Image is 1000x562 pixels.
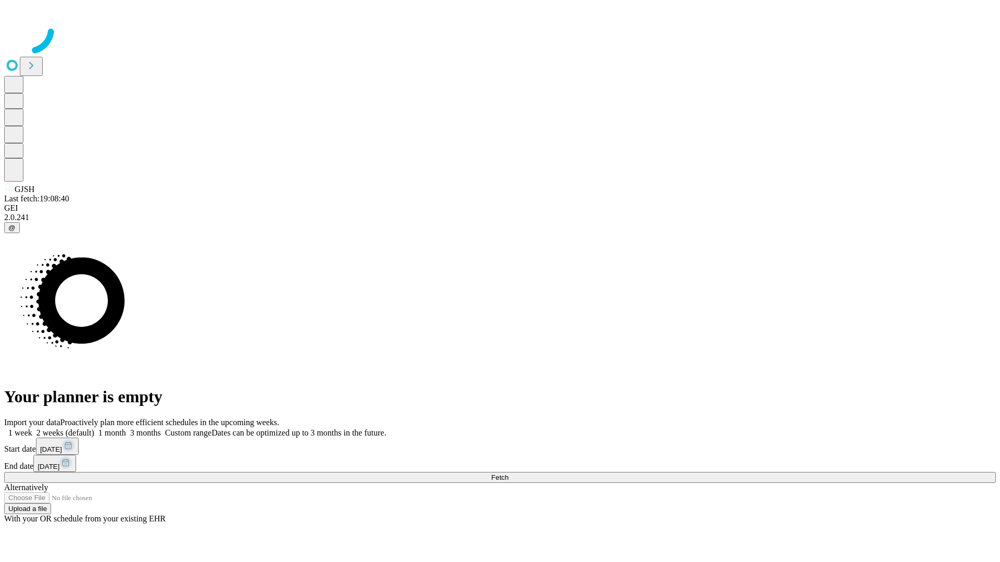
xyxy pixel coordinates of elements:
[60,418,279,427] span: Proactively plan more efficient schedules in the upcoming weeks.
[4,472,996,483] button: Fetch
[165,428,211,437] span: Custom range
[4,438,996,455] div: Start date
[4,418,60,427] span: Import your data
[36,428,94,437] span: 2 weeks (default)
[491,474,508,481] span: Fetch
[4,213,996,222] div: 2.0.241
[40,445,62,453] span: [DATE]
[4,455,996,472] div: End date
[4,483,48,492] span: Alternatively
[98,428,126,437] span: 1 month
[4,222,20,233] button: @
[130,428,161,437] span: 3 months
[37,463,59,470] span: [DATE]
[8,224,16,232] span: @
[4,194,69,203] span: Last fetch: 19:08:40
[4,387,996,406] h1: Your planner is empty
[4,203,996,213] div: GEI
[4,514,166,523] span: With your OR schedule from your existing EHR
[36,438,79,455] button: [DATE]
[4,503,51,514] button: Upload a file
[33,455,76,472] button: [DATE]
[15,185,34,194] span: GJSH
[211,428,386,437] span: Dates can be optimized up to 3 months in the future.
[8,428,32,437] span: 1 week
